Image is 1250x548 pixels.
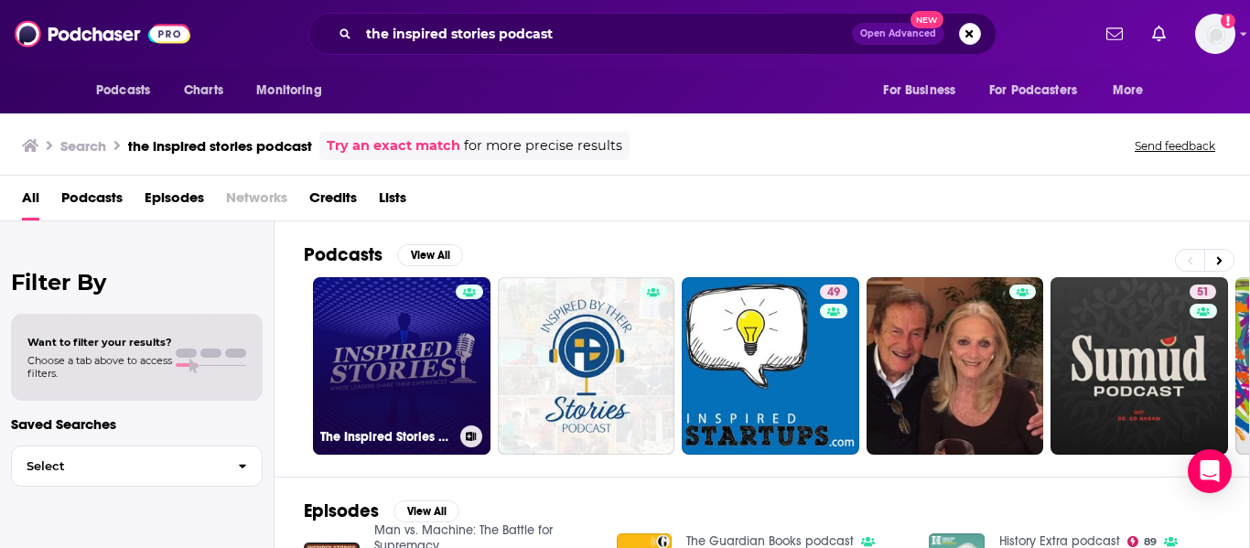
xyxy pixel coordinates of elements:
[304,243,463,266] a: PodcastsView All
[172,73,234,108] a: Charts
[61,183,123,220] a: Podcasts
[1145,18,1173,49] a: Show notifications dropdown
[1221,14,1235,28] svg: Add a profile image
[820,285,847,299] a: 49
[304,500,459,522] a: EpisodesView All
[1195,14,1235,54] span: Logged in as MattieVG
[60,137,106,155] h3: Search
[870,73,978,108] button: open menu
[464,135,622,156] span: for more precise results
[1190,285,1216,299] a: 51
[379,183,406,220] a: Lists
[304,243,383,266] h2: Podcasts
[1197,284,1209,302] span: 51
[977,73,1104,108] button: open menu
[989,78,1077,103] span: For Podcasters
[12,460,223,472] span: Select
[313,277,490,455] a: The Inspired Stories Podcast
[860,29,936,38] span: Open Advanced
[1099,18,1130,49] a: Show notifications dropdown
[27,336,172,349] span: Want to filter your results?
[83,73,174,108] button: open menu
[1051,277,1228,455] a: 51
[359,19,852,48] input: Search podcasts, credits, & more...
[1127,536,1157,547] a: 89
[852,23,944,45] button: Open AdvancedNew
[243,73,345,108] button: open menu
[393,500,459,522] button: View All
[226,183,287,220] span: Networks
[1144,538,1157,546] span: 89
[27,354,172,380] span: Choose a tab above to access filters.
[11,269,263,295] h2: Filter By
[309,183,357,220] a: Credits
[15,16,190,51] img: Podchaser - Follow, Share and Rate Podcasts
[11,446,263,487] button: Select
[827,284,840,302] span: 49
[883,78,955,103] span: For Business
[128,137,312,155] h3: the inspired stories podcast
[308,13,997,55] div: Search podcasts, credits, & more...
[1100,73,1167,108] button: open menu
[1113,78,1144,103] span: More
[184,78,223,103] span: Charts
[256,78,321,103] span: Monitoring
[1129,138,1221,154] button: Send feedback
[1195,14,1235,54] img: User Profile
[911,11,943,28] span: New
[1195,14,1235,54] button: Show profile menu
[22,183,39,220] a: All
[1188,449,1232,493] div: Open Intercom Messenger
[304,500,379,522] h2: Episodes
[96,78,150,103] span: Podcasts
[397,244,463,266] button: View All
[320,429,453,445] h3: The Inspired Stories Podcast
[11,415,263,433] p: Saved Searches
[682,277,859,455] a: 49
[327,135,460,156] a: Try an exact match
[145,183,204,220] a: Episodes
